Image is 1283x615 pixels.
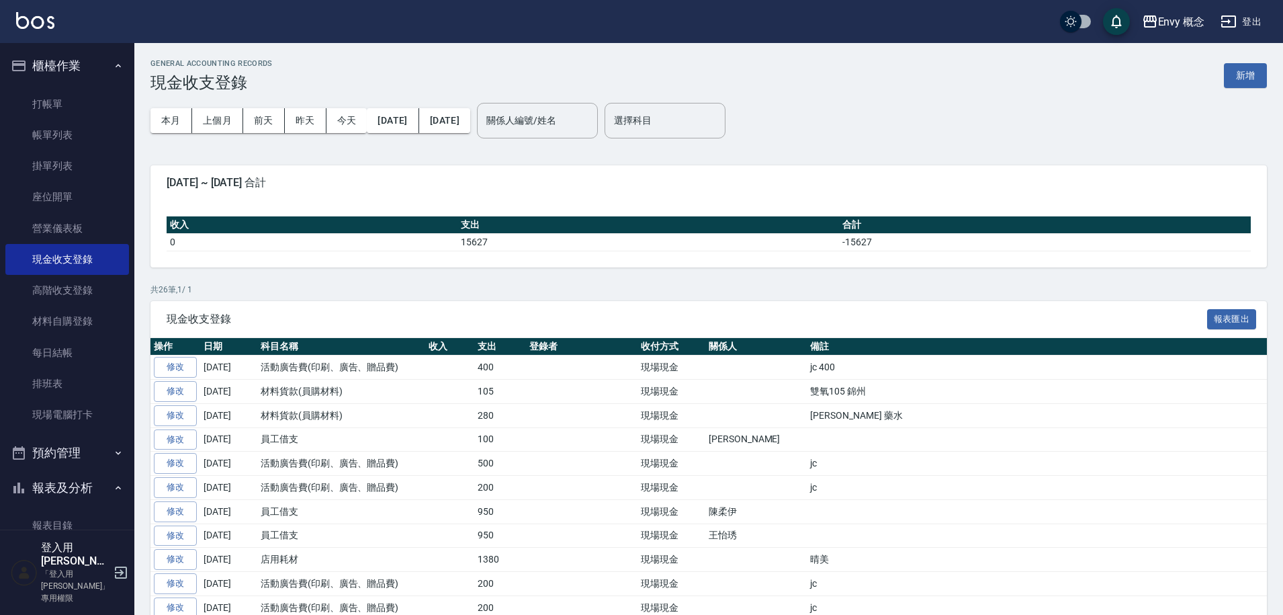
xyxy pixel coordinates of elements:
[150,108,192,133] button: 本月
[839,216,1251,234] th: 合計
[154,429,197,450] a: 修改
[167,313,1207,326] span: 現金收支登錄
[425,338,474,356] th: 收入
[154,477,197,498] a: 修改
[5,48,129,83] button: 櫃檯作業
[1207,312,1257,325] a: 報表匯出
[257,356,425,380] td: 活動廣告費(印刷、廣告、贈品費)
[154,573,197,594] a: 修改
[807,356,1267,380] td: jc 400
[637,427,705,452] td: 現場現金
[41,541,109,568] h5: 登入用[PERSON_NAME]
[474,572,526,596] td: 200
[154,501,197,522] a: 修改
[326,108,367,133] button: 今天
[5,89,129,120] a: 打帳單
[457,233,839,251] td: 15627
[257,524,425,548] td: 員工借支
[5,510,129,541] a: 報表目錄
[637,499,705,524] td: 現場現金
[457,216,839,234] th: 支出
[474,452,526,476] td: 500
[200,427,257,452] td: [DATE]
[200,548,257,572] td: [DATE]
[257,338,425,356] th: 科目名稱
[41,568,109,604] p: 「登入用[PERSON_NAME]」專用權限
[807,403,1267,427] td: [PERSON_NAME] 藥水
[807,572,1267,596] td: jc
[243,108,285,133] button: 前天
[5,436,129,470] button: 預約管理
[1207,309,1257,330] button: 報表匯出
[5,306,129,337] a: 材料自購登錄
[637,572,705,596] td: 現場現金
[807,380,1267,404] td: 雙氧105 錦州
[150,59,273,68] h2: GENERAL ACCOUNTING RECORDS
[474,427,526,452] td: 100
[200,338,257,356] th: 日期
[200,403,257,427] td: [DATE]
[637,548,705,572] td: 現場現金
[257,452,425,476] td: 活動廣告費(印刷、廣告、贈品費)
[11,559,38,586] img: Person
[1215,9,1267,34] button: 登出
[637,380,705,404] td: 現場現金
[5,181,129,212] a: 座位開單
[16,12,54,29] img: Logo
[257,572,425,596] td: 活動廣告費(印刷、廣告、贈品費)
[154,453,197,474] a: 修改
[154,549,197,570] a: 修改
[5,120,129,151] a: 帳單列表
[5,151,129,181] a: 掛單列表
[807,476,1267,500] td: jc
[257,427,425,452] td: 員工借支
[167,176,1251,190] span: [DATE] ~ [DATE] 合計
[285,108,326,133] button: 昨天
[526,338,637,356] th: 登錄者
[637,403,705,427] td: 現場現金
[154,405,197,426] a: 修改
[637,452,705,476] td: 現場現金
[5,337,129,368] a: 每日結帳
[200,499,257,524] td: [DATE]
[1224,63,1267,88] button: 新增
[807,338,1267,356] th: 備註
[200,452,257,476] td: [DATE]
[637,524,705,548] td: 現場現金
[637,338,705,356] th: 收付方式
[5,275,129,306] a: 高階收支登錄
[5,213,129,244] a: 營業儀表板
[257,380,425,404] td: 材料貨款(員購材料)
[474,476,526,500] td: 200
[167,216,457,234] th: 收入
[474,524,526,548] td: 950
[200,476,257,500] td: [DATE]
[474,338,526,356] th: 支出
[474,403,526,427] td: 280
[839,233,1251,251] td: -15627
[167,233,457,251] td: 0
[474,499,526,524] td: 950
[192,108,243,133] button: 上個月
[474,548,526,572] td: 1380
[705,427,807,452] td: [PERSON_NAME]
[474,380,526,404] td: 105
[1158,13,1205,30] div: Envy 概念
[200,524,257,548] td: [DATE]
[1103,8,1130,35] button: save
[5,244,129,275] a: 現金收支登錄
[5,368,129,399] a: 排班表
[257,548,425,572] td: 店用耗材
[637,356,705,380] td: 現場現金
[154,381,197,402] a: 修改
[367,108,418,133] button: [DATE]
[200,572,257,596] td: [DATE]
[150,284,1267,296] p: 共 26 筆, 1 / 1
[705,524,807,548] td: 王怡琇
[150,338,200,356] th: 操作
[5,470,129,505] button: 報表及分析
[419,108,470,133] button: [DATE]
[705,338,807,356] th: 關係人
[637,476,705,500] td: 現場現金
[154,526,197,546] a: 修改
